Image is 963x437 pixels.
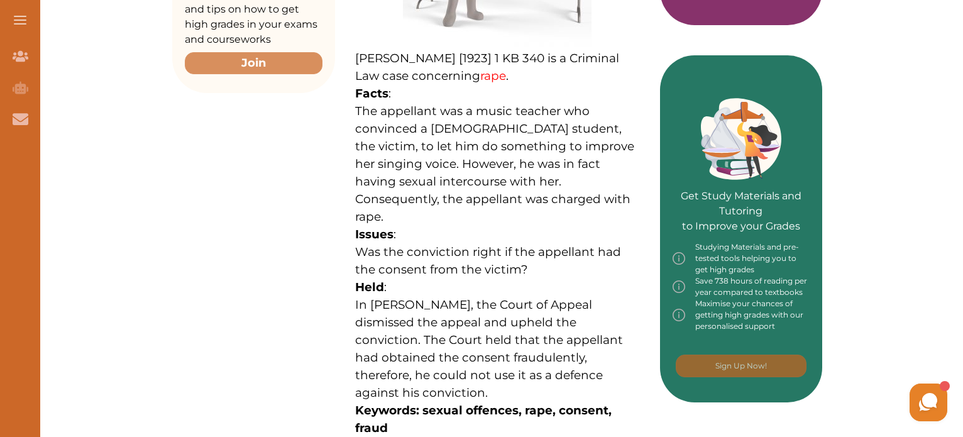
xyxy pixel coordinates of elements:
p: Get Study Materials and Tutoring to Improve your Grades [673,153,810,234]
span: : [355,86,391,101]
strong: Held [355,280,384,294]
span: : [355,280,387,294]
p: Sign Up Now! [715,360,767,372]
span: [PERSON_NAME] [1923] 1 KB 340 is a Criminal Law case concerning . [355,51,619,83]
img: info-img [673,298,685,332]
img: info-img [673,241,685,275]
a: rape [480,69,506,83]
strong: Issues [355,227,393,241]
div: Studying Materials and pre-tested tools helping you to get high grades [673,241,810,275]
span: The appellant was a music teacher who convinced a [DEMOGRAPHIC_DATA] student, the victim, to let ... [355,104,634,224]
span: : [355,227,396,241]
button: Join [185,52,322,74]
strong: Keywords: sexual offences, rape, consent, fraud [355,403,612,435]
iframe: HelpCrunch [661,380,950,424]
img: info-img [673,275,685,298]
img: Green card image [701,98,781,180]
button: [object Object] [676,355,806,377]
div: Maximise your chances of getting high grades with our personalised support [673,298,810,332]
strong: Facts [355,86,388,101]
div: Save 738 hours of reading per year compared to textbooks [673,275,810,298]
span: Was the conviction right if the appellant had the consent from the victim? [355,245,621,277]
span: In [PERSON_NAME], the Court of Appeal dismissed the appeal and upheld the conviction. The Court h... [355,297,623,400]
